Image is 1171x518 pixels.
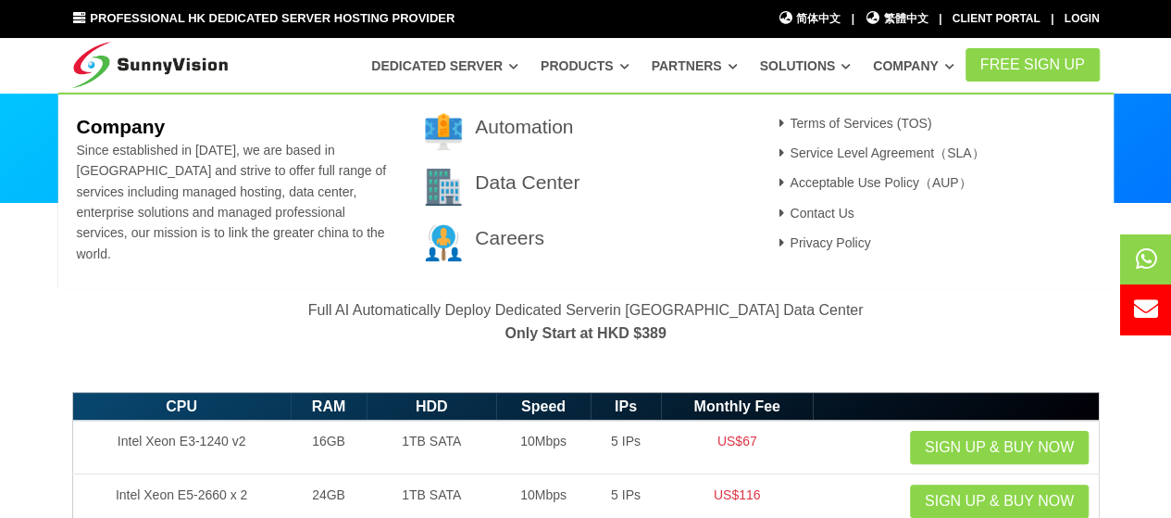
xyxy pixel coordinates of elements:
a: FREE Sign Up [965,48,1100,82]
a: Solutions [759,49,851,82]
a: Privacy Policy [774,235,871,250]
a: Sign up & Buy Now [910,431,1089,464]
a: Automation [475,116,573,137]
div: Company [58,93,1114,289]
a: Contact Us [774,206,854,221]
li: | [939,10,941,28]
a: 简体中文 [778,10,841,28]
a: Service Level Agreement（SLA） [774,145,985,160]
td: US$67 [661,421,813,474]
th: CPU [72,392,291,421]
a: Terms of Services (TOS) [774,116,932,131]
a: 繁體中文 [865,10,928,28]
a: Sign up & Buy Now [910,485,1089,518]
td: 1TB SATA [367,421,496,474]
td: 5 IPs [591,421,661,474]
a: Products [541,49,629,82]
a: Careers [475,227,544,248]
th: Speed [496,392,591,421]
b: Company [76,116,165,137]
a: Dedicated Server [371,49,518,82]
th: Monthly Fee [661,392,813,421]
a: Login [1065,12,1100,25]
li: | [851,10,853,28]
img: 001-brand.png [425,113,462,150]
th: HDD [367,392,496,421]
span: Since established in [DATE], we are based in [GEOGRAPHIC_DATA] and strive to offer full range of ... [76,143,386,261]
p: Full AI Automatically Deploy Dedicated Serverin [GEOGRAPHIC_DATA] Data Center [72,298,1100,346]
a: Client Portal [953,12,1040,25]
a: Acceptable Use Policy（AUP） [774,175,972,190]
span: Professional HK Dedicated Server Hosting Provider [90,11,455,25]
a: Partners [652,49,738,82]
th: IPs [591,392,661,421]
img: 003-research.png [425,224,462,261]
a: Data Center [475,171,579,193]
td: 16GB [291,421,367,474]
img: 002-town.png [425,169,462,206]
th: RAM [291,392,367,421]
td: Intel Xeon E3-1240 v2 [72,421,291,474]
strong: Only Start at HKD $389 [505,325,666,341]
li: | [1051,10,1053,28]
a: Company [873,49,954,82]
td: 10Mbps [496,421,591,474]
